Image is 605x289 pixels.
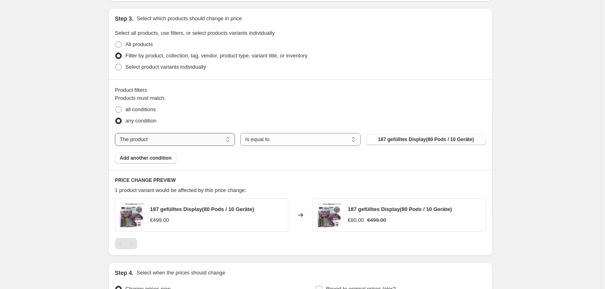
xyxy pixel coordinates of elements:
nav: Pagination [115,238,137,249]
img: 187-gefuelltes-display-80-pods-10-geraete-526_80x.png [317,203,341,227]
strike: €499.00 [367,216,386,224]
img: 187-gefuelltes-display-80-pods-10-geraete-526_80x.png [119,203,144,227]
span: Select product variants individually [125,64,206,70]
span: Select all products, use filters, or select products variants individually [115,30,275,36]
span: any condition [125,118,157,124]
div: €499.00 [150,216,169,224]
h2: Step 3. [115,15,133,23]
span: All products [125,41,153,47]
span: 187 gefülltes Display(80 Pods / 10 Geräte) [150,206,254,212]
span: 187 gefülltes Display(80 Pods / 10 Geräte) [378,136,474,143]
span: all conditions [125,106,156,112]
h2: Step 4. [115,269,133,277]
div: €80.00 [348,216,364,224]
button: Add another condition [115,152,176,164]
span: 187 gefülltes Display(80 Pods / 10 Geräte) [348,206,452,212]
p: Select when the prices should change [137,269,225,277]
span: Products must match: [115,95,166,101]
span: 1 product variant would be affected by this price change: [115,187,246,193]
h6: PRICE CHANGE PREVIEW [115,177,486,184]
p: Select which products should change in price [137,15,242,23]
span: Filter by product, collection, tag, vendor, product type, variant title, or inventory [125,53,307,59]
div: Product filters [115,86,486,94]
span: Add another condition [120,155,171,161]
button: 187 gefülltes Display(80 Pods / 10 Geräte) [366,134,486,145]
